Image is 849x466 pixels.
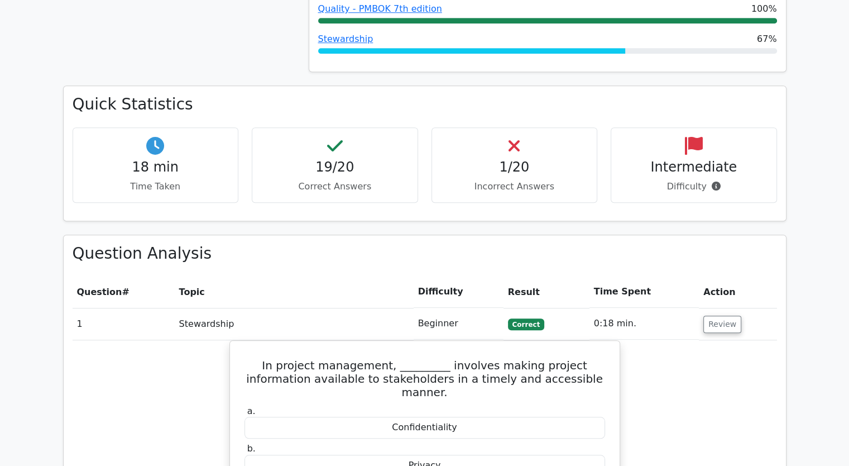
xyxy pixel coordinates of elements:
[318,3,442,14] a: Quality - PMBOK 7th edition
[175,276,414,308] th: Topic
[77,287,122,297] span: Question
[244,417,605,439] div: Confidentiality
[589,276,699,308] th: Time Spent
[508,318,544,330] span: Correct
[82,159,229,175] h4: 18 min
[699,276,776,308] th: Action
[73,276,175,308] th: #
[414,276,503,308] th: Difficulty
[620,159,768,175] h4: Intermediate
[318,34,373,44] a: Stewardship
[441,180,588,193] p: Incorrect Answers
[757,32,777,46] span: 67%
[175,308,414,340] td: Stewardship
[503,276,589,308] th: Result
[73,95,777,114] h3: Quick Statistics
[620,180,768,193] p: Difficulty
[589,308,699,340] td: 0:18 min.
[414,308,503,340] td: Beginner
[73,308,175,340] td: 1
[441,159,588,175] h4: 1/20
[703,316,741,333] button: Review
[261,159,409,175] h4: 19/20
[73,244,777,263] h3: Question Analysis
[243,359,606,399] h5: In project management, _________ involves making project information available to stakeholders in...
[247,443,256,454] span: b.
[261,180,409,193] p: Correct Answers
[247,406,256,416] span: a.
[82,180,229,193] p: Time Taken
[751,2,777,16] span: 100%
